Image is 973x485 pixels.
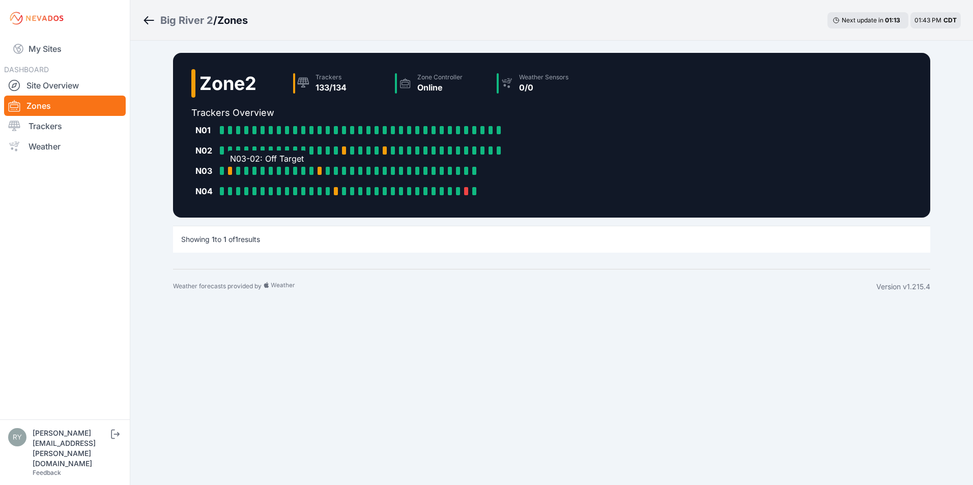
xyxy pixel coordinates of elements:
[191,106,594,120] h2: Trackers Overview
[195,124,216,136] div: N01
[943,16,957,24] span: CDT
[142,7,248,34] nav: Breadcrumb
[217,13,248,27] h3: Zones
[316,81,347,94] div: 133/134
[228,167,236,175] a: N03-02: Off Target
[842,16,883,24] span: Next update in
[519,81,568,94] div: 0/0
[519,73,568,81] div: Weather Sensors
[4,75,126,96] a: Site Overview
[160,13,213,27] a: Big River 2
[195,165,216,177] div: N03
[8,10,65,26] img: Nevados
[876,282,930,292] div: Version v1.215.4
[33,469,61,476] a: Feedback
[4,116,126,136] a: Trackers
[199,73,256,94] h2: Zone 2
[885,16,903,24] div: 01 : 13
[4,96,126,116] a: Zones
[213,13,217,27] span: /
[417,81,463,94] div: Online
[4,65,49,74] span: DASHBOARD
[316,73,347,81] div: Trackers
[223,235,226,244] span: 1
[173,282,876,292] div: Weather forecasts provided by
[4,136,126,157] a: Weather
[181,234,260,245] p: Showing to of results
[195,185,216,197] div: N04
[33,428,109,469] div: [PERSON_NAME][EMAIL_ADDRESS][PERSON_NAME][DOMAIN_NAME]
[914,16,941,24] span: 01:43 PM
[212,235,215,244] span: 1
[235,235,238,244] span: 1
[4,37,126,61] a: My Sites
[195,144,216,157] div: N02
[289,69,391,98] a: Trackers133/134
[417,73,463,81] div: Zone Controller
[493,69,594,98] a: Weather Sensors0/0
[8,428,26,446] img: ryan.sauls@solvenergy.com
